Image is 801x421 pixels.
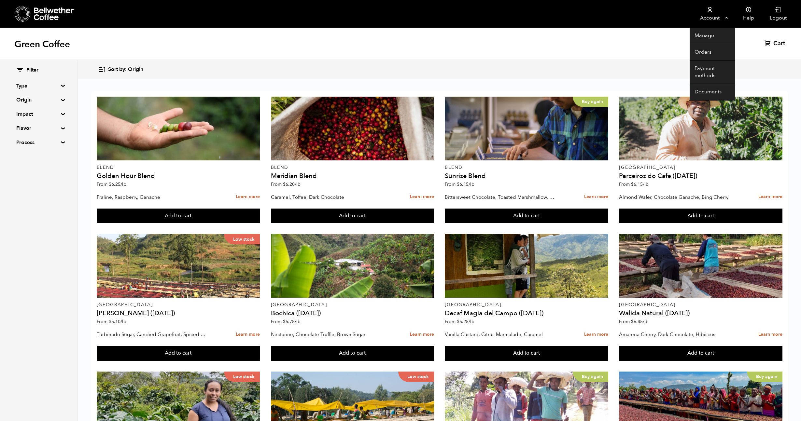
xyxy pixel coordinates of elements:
[271,319,301,325] span: From
[445,319,474,325] span: From
[445,181,474,187] span: From
[97,346,260,361] button: Add to cart
[619,165,782,170] p: [GEOGRAPHIC_DATA]
[631,319,649,325] bdi: 6.45
[283,319,301,325] bdi: 5.78
[98,62,143,77] button: Sort by: Origin
[16,96,61,104] summary: Origin
[109,319,111,325] span: $
[97,181,126,187] span: From
[271,165,434,170] p: Blend
[16,124,61,132] summary: Flavor
[457,319,459,325] span: $
[14,38,70,50] h1: Green Coffee
[457,181,474,187] bdi: 6.15
[224,234,260,244] p: Low stock
[120,319,126,325] span: /lb
[631,181,649,187] bdi: 6.15
[445,209,608,224] button: Add to cart
[457,181,459,187] span: $
[16,110,61,118] summary: Impact
[16,82,61,90] summary: Type
[445,303,608,307] p: [GEOGRAPHIC_DATA]
[224,372,260,382] p: Low stock
[765,40,787,48] a: Cart
[643,181,649,187] span: /lb
[445,97,608,160] a: Buy again
[283,319,286,325] span: $
[469,181,474,187] span: /lb
[584,328,608,342] a: Learn more
[97,303,260,307] p: [GEOGRAPHIC_DATA]
[97,234,260,298] a: Low stock
[271,310,434,317] h4: Bochica ([DATE])
[271,209,434,224] button: Add to cart
[758,190,782,204] a: Learn more
[573,372,608,382] p: Buy again
[619,319,649,325] span: From
[445,310,608,317] h4: Decaf Magia del Campo ([DATE])
[120,181,126,187] span: /lb
[773,40,785,48] span: Cart
[445,330,556,339] p: Vanilla Custard, Citrus Marmalade, Caramel
[619,192,730,202] p: Almond Wafer, Chocolate Ganache, Bing Cherry
[97,209,260,224] button: Add to cart
[271,181,301,187] span: From
[236,328,260,342] a: Learn more
[457,319,474,325] bdi: 5.25
[445,165,608,170] p: Blend
[758,328,782,342] a: Learn more
[97,173,260,179] h4: Golden Hour Blend
[271,173,434,179] h4: Meridian Blend
[398,372,434,382] p: Low stock
[236,190,260,204] a: Learn more
[109,181,111,187] span: $
[410,328,434,342] a: Learn more
[283,181,286,187] span: $
[97,330,208,339] p: Turbinado Sugar, Candied Grapefruit, Spiced Plum
[690,28,735,44] a: Manage
[469,319,474,325] span: /lb
[619,209,782,224] button: Add to cart
[26,67,38,74] span: Filter
[619,181,649,187] span: From
[631,181,634,187] span: $
[643,319,649,325] span: /lb
[97,165,260,170] p: Blend
[619,330,730,339] p: Amarena Cherry, Dark Chocolate, Hibiscus
[97,319,126,325] span: From
[271,330,382,339] p: Nectarine, Chocolate Truffle, Brown Sugar
[271,346,434,361] button: Add to cart
[97,192,208,202] p: Praline, Raspberry, Ganache
[283,181,301,187] bdi: 6.20
[445,346,608,361] button: Add to cart
[619,303,782,307] p: [GEOGRAPHIC_DATA]
[97,310,260,317] h4: [PERSON_NAME] ([DATE])
[271,303,434,307] p: [GEOGRAPHIC_DATA]
[631,319,634,325] span: $
[619,310,782,317] h4: Walida Natural ([DATE])
[109,181,126,187] bdi: 6.25
[295,319,301,325] span: /lb
[410,190,434,204] a: Learn more
[295,181,301,187] span: /lb
[16,139,61,146] summary: Process
[747,372,782,382] p: Buy again
[109,319,126,325] bdi: 5.10
[619,173,782,179] h4: Parceiros do Cafe ([DATE])
[573,97,608,107] p: Buy again
[690,61,735,84] a: Payment methods
[271,192,382,202] p: Caramel, Toffee, Dark Chocolate
[108,66,143,73] span: Sort by: Origin
[619,346,782,361] button: Add to cart
[445,192,556,202] p: Bittersweet Chocolate, Toasted Marshmallow, Candied Orange, Praline
[690,44,735,61] a: Orders
[584,190,608,204] a: Learn more
[690,84,735,101] a: Documents
[445,173,608,179] h4: Sunrise Blend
